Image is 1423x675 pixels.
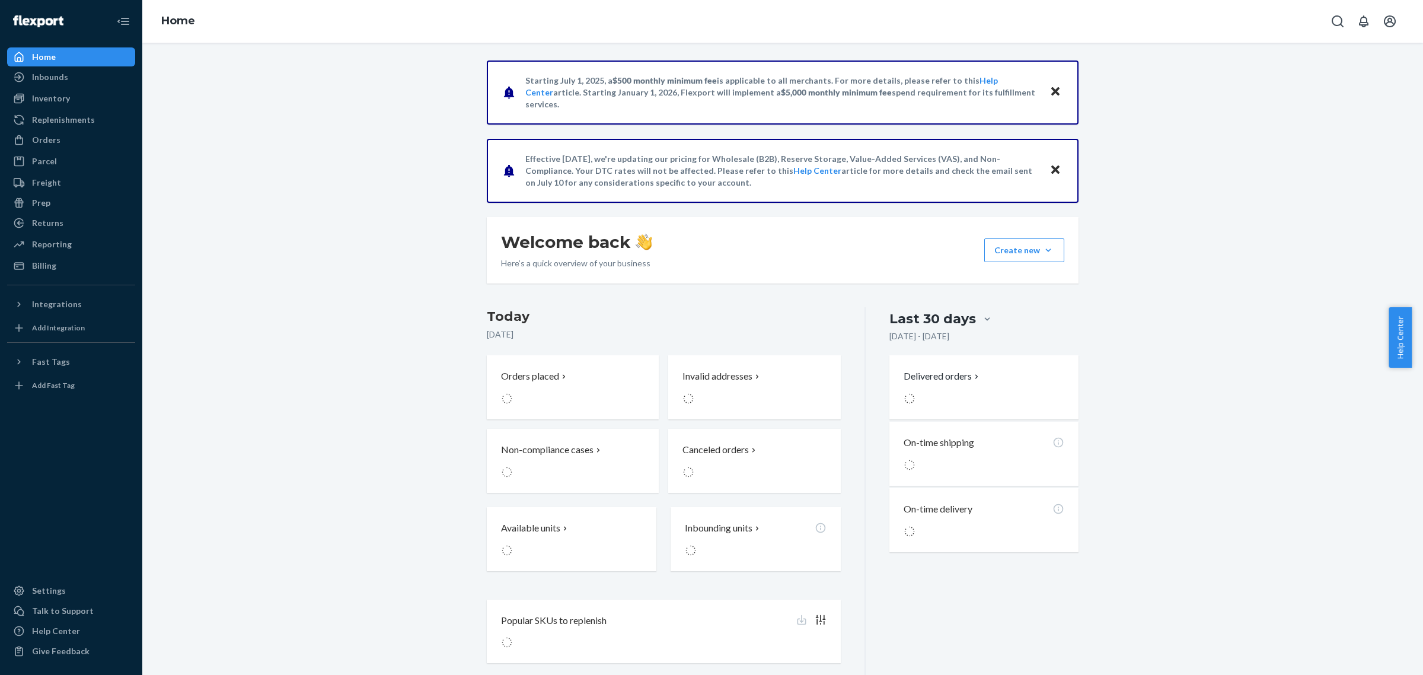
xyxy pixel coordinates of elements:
a: Prep [7,193,135,212]
div: Give Feedback [32,645,90,657]
div: Integrations [32,298,82,310]
p: Invalid addresses [682,370,752,383]
div: Home [32,51,56,63]
a: Add Fast Tag [7,376,135,395]
a: Replenishments [7,110,135,129]
a: Parcel [7,152,135,171]
img: Flexport logo [13,15,63,27]
p: Available units [501,521,560,535]
img: hand-wave emoji [636,234,652,250]
p: Starting July 1, 2025, a is applicable to all merchants. For more details, please refer to this a... [525,75,1038,110]
a: Help Center [793,165,841,176]
button: Open account menu [1378,9,1402,33]
button: Close [1048,84,1063,101]
div: Help Center [32,625,80,637]
a: Returns [7,214,135,233]
a: Reporting [7,235,135,254]
div: Add Fast Tag [32,380,75,390]
span: $500 monthly minimum fee [612,75,717,85]
div: Settings [32,585,66,597]
p: Popular SKUs to replenish [501,614,607,628]
button: Give Feedback [7,642,135,661]
div: Parcel [32,155,57,167]
button: Open Search Box [1326,9,1349,33]
h1: Welcome back [501,231,652,253]
span: $5,000 monthly minimum fee [781,87,892,97]
p: [DATE] [487,329,841,340]
a: Orders [7,130,135,149]
button: Canceled orders [668,429,840,493]
button: Invalid addresses [668,355,840,419]
div: Fast Tags [32,356,70,368]
button: Non-compliance cases [487,429,659,493]
a: Billing [7,256,135,275]
p: Canceled orders [682,443,749,457]
p: Inbounding units [685,521,752,535]
p: Orders placed [501,370,559,383]
div: Orders [32,134,60,146]
a: Add Integration [7,319,135,337]
button: Delivered orders [904,370,981,383]
h3: Today [487,307,841,326]
div: Last 30 days [889,310,976,328]
p: Effective [DATE], we're updating our pricing for Wholesale (B2B), Reserve Storage, Value-Added Se... [525,153,1038,189]
button: Help Center [1389,307,1412,368]
p: Non-compliance cases [501,443,594,457]
a: Home [161,14,195,27]
button: Close Navigation [111,9,135,33]
ol: breadcrumbs [152,4,205,39]
a: Inbounds [7,68,135,87]
p: On-time shipping [904,436,974,450]
a: Freight [7,173,135,192]
div: Reporting [32,238,72,250]
p: Here’s a quick overview of your business [501,257,652,269]
a: Help Center [7,622,135,641]
button: Close [1048,162,1063,179]
div: Inventory [32,93,70,104]
button: Fast Tags [7,352,135,371]
div: Talk to Support [32,605,94,617]
button: Inbounding units [671,507,840,571]
a: Settings [7,581,135,600]
p: On-time delivery [904,502,972,516]
a: Home [7,47,135,66]
div: Inbounds [32,71,68,83]
button: Orders placed [487,355,659,419]
a: Inventory [7,89,135,108]
p: [DATE] - [DATE] [889,330,949,342]
button: Create new [984,238,1064,262]
div: Replenishments [32,114,95,126]
div: Returns [32,217,63,229]
button: Integrations [7,295,135,314]
div: Add Integration [32,323,85,333]
button: Open notifications [1352,9,1376,33]
div: Freight [32,177,61,189]
button: Available units [487,507,656,571]
div: Billing [32,260,56,272]
button: Talk to Support [7,601,135,620]
div: Prep [32,197,50,209]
